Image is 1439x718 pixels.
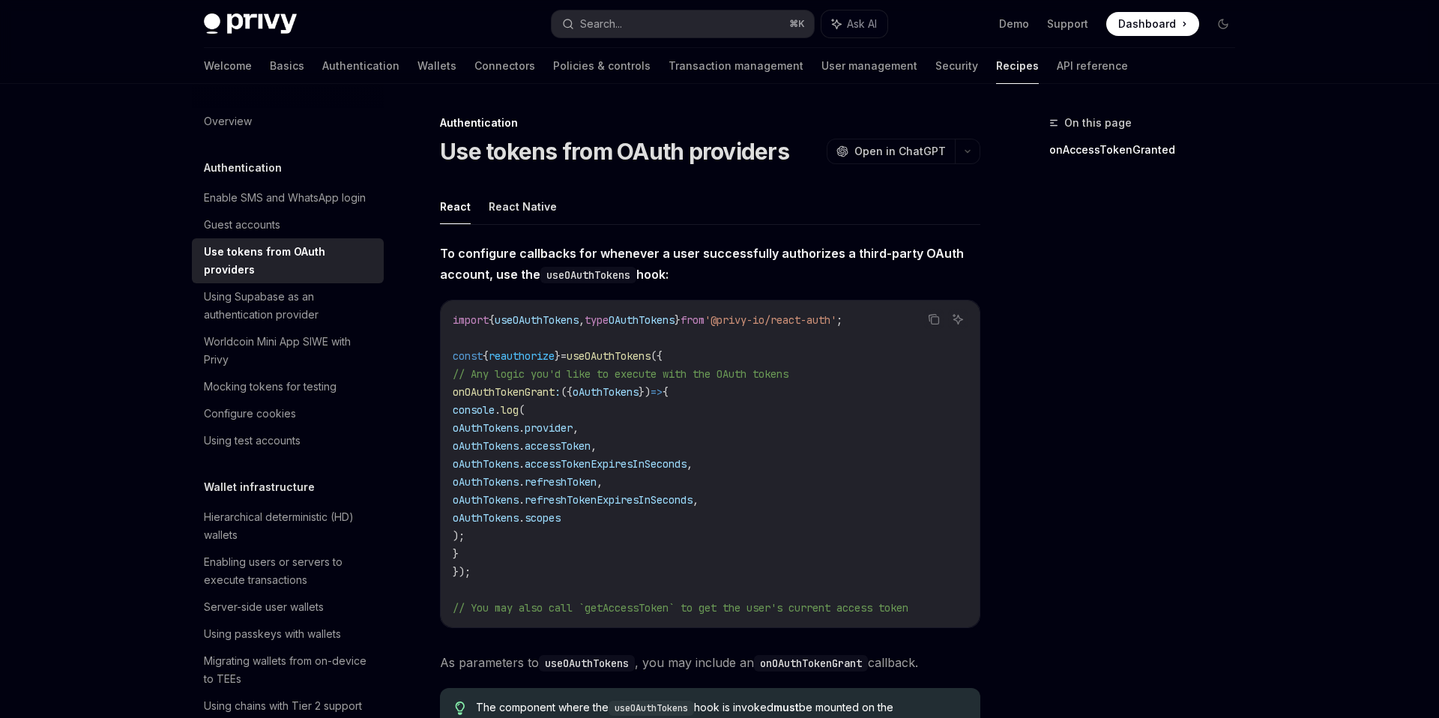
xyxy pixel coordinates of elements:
div: Configure cookies [204,405,296,423]
div: Mocking tokens for testing [204,378,337,396]
a: Server-side user wallets [192,594,384,621]
span: refreshTokenExpiresInSeconds [525,493,693,507]
a: Hierarchical deterministic (HD) wallets [192,504,384,549]
a: Mocking tokens for testing [192,373,384,400]
span: => [651,385,663,399]
span: As parameters to , you may include an callback. [440,652,980,673]
span: , [693,493,699,507]
span: . [519,493,525,507]
span: . [495,403,501,417]
span: useOAuthTokens [495,313,579,327]
a: Welcome [204,48,252,84]
span: ; [836,313,842,327]
span: } [555,349,561,363]
span: = [561,349,567,363]
span: // You may also call `getAccessToken` to get the user's current access token [453,601,908,615]
div: Authentication [440,115,980,130]
a: Policies & controls [553,48,651,84]
a: Using test accounts [192,427,384,454]
a: Connectors [474,48,535,84]
span: ({ [561,385,573,399]
span: . [519,475,525,489]
span: , [597,475,603,489]
span: accessTokenExpiresInSeconds [525,457,687,471]
span: import [453,313,489,327]
button: Toggle dark mode [1211,12,1235,36]
span: const [453,349,483,363]
a: Dashboard [1106,12,1199,36]
a: Worldcoin Mini App SIWE with Privy [192,328,384,373]
span: // Any logic you'd like to execute with the OAuth tokens [453,367,788,381]
span: Open in ChatGPT [854,144,946,159]
div: Using chains with Tier 2 support [204,697,362,715]
span: OAuthTokens [609,313,675,327]
div: Enable SMS and WhatsApp login [204,189,366,207]
span: log [501,403,519,417]
div: Guest accounts [204,216,280,234]
span: oAuthTokens [573,385,639,399]
a: API reference [1057,48,1128,84]
a: User management [821,48,917,84]
code: useOAuthTokens [609,701,694,716]
div: Migrating wallets from on-device to TEEs [204,652,375,688]
span: useOAuthTokens [567,349,651,363]
img: dark logo [204,13,297,34]
h1: Use tokens from OAuth providers [440,138,789,165]
span: . [519,457,525,471]
a: onAccessTokenGranted [1049,138,1247,162]
span: } [453,547,459,561]
span: console [453,403,495,417]
span: accessToken [525,439,591,453]
div: Enabling users or servers to execute transactions [204,553,375,589]
span: ⌘ K [789,18,805,30]
strong: To configure callbacks for whenever a user successfully authorizes a third-party OAuth account, u... [440,246,964,282]
div: Using test accounts [204,432,301,450]
span: reauthorize [489,349,555,363]
span: Ask AI [847,16,877,31]
svg: Tip [455,702,465,715]
span: oAuthTokens [453,439,519,453]
span: type [585,313,609,327]
span: }); [453,565,471,579]
code: onOAuthTokenGrant [754,655,868,672]
a: Support [1047,16,1088,31]
a: Configure cookies [192,400,384,427]
h5: Authentication [204,159,282,177]
div: Server-side user wallets [204,598,324,616]
a: Transaction management [669,48,803,84]
span: { [489,313,495,327]
span: Dashboard [1118,16,1176,31]
span: oAuthTokens [453,493,519,507]
code: useOAuthTokens [539,655,635,672]
span: , [573,421,579,435]
a: Using passkeys with wallets [192,621,384,648]
span: { [483,349,489,363]
span: ); [453,529,465,543]
span: } [675,313,681,327]
span: . [519,439,525,453]
strong: must [773,701,799,714]
div: Overview [204,112,252,130]
div: Worldcoin Mini App SIWE with Privy [204,333,375,369]
button: React [440,189,471,224]
span: provider [525,421,573,435]
span: , [579,313,585,327]
a: Using Supabase as an authentication provider [192,283,384,328]
div: Using Supabase as an authentication provider [204,288,375,324]
span: oAuthTokens [453,475,519,489]
span: { [663,385,669,399]
div: Hierarchical deterministic (HD) wallets [204,508,375,544]
span: scopes [525,511,561,525]
button: Open in ChatGPT [827,139,955,164]
div: Using passkeys with wallets [204,625,341,643]
a: Basics [270,48,304,84]
span: , [687,457,693,471]
a: Use tokens from OAuth providers [192,238,384,283]
span: '@privy-io/react-auth' [705,313,836,327]
div: Use tokens from OAuth providers [204,243,375,279]
span: , [591,439,597,453]
h5: Wallet infrastructure [204,478,315,496]
a: Enable SMS and WhatsApp login [192,184,384,211]
button: Ask AI [821,10,887,37]
span: oAuthTokens [453,421,519,435]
